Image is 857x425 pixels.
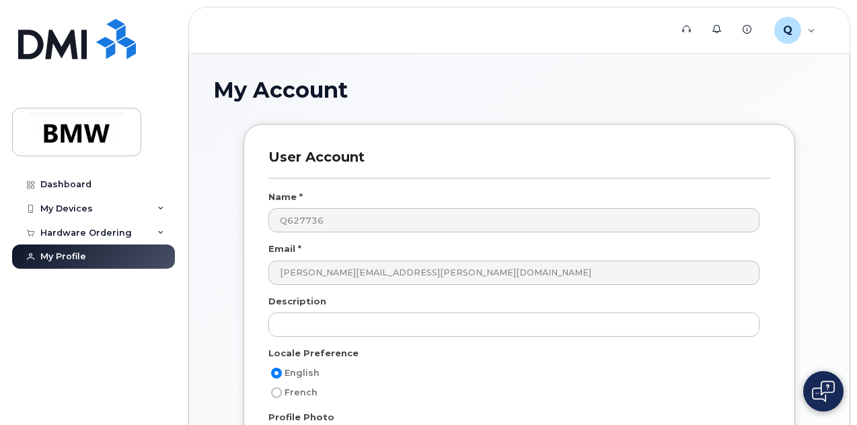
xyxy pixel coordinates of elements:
[268,191,303,203] label: Name *
[268,242,301,255] label: Email *
[285,387,318,397] span: French
[268,295,326,308] label: Description
[268,411,334,424] label: Profile Photo
[285,368,320,378] span: English
[271,368,282,379] input: English
[213,78,825,102] h1: My Account
[812,381,835,402] img: Open chat
[271,387,282,398] input: French
[268,347,359,360] label: Locale Preference
[268,149,770,178] h3: User Account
